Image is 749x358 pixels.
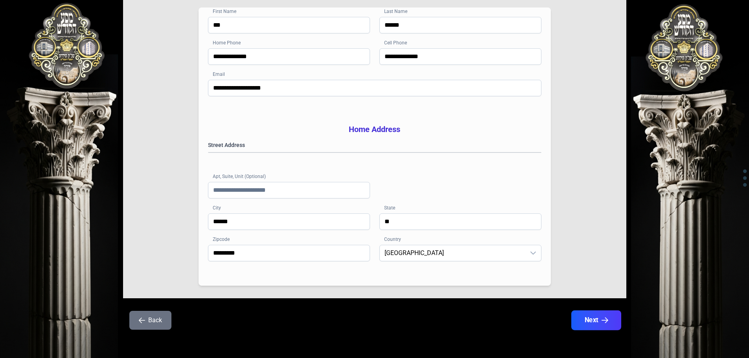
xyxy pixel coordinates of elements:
button: Next [571,310,621,330]
span: United States [380,245,525,261]
h3: Home Address [208,124,541,135]
button: Back [129,311,171,330]
div: dropdown trigger [525,245,541,261]
label: Street Address [208,141,541,149]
